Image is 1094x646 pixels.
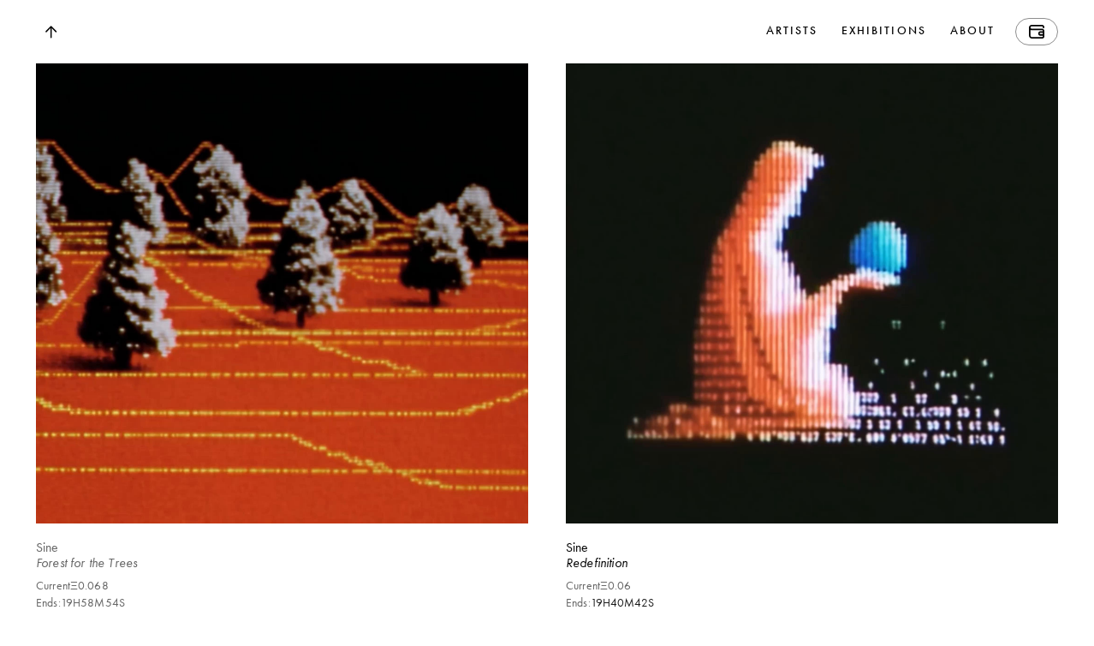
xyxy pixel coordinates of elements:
img: Wallet icon [1029,25,1044,39]
span: 19 [61,594,73,613]
a: Artists [763,18,821,45]
span: 54 [105,594,119,613]
span: 40 [610,594,624,613]
a: About [947,18,998,45]
span: M [624,594,634,613]
span: M [94,594,104,613]
span: H [603,594,610,613]
img: Top [45,26,56,39]
p: Ends: [566,596,654,610]
b: Sine [566,539,589,555]
span: 19 [591,594,603,613]
span: S [648,594,654,613]
div: Redefinition [566,553,1058,572]
div: Forest for the Trees [36,553,528,572]
b: Sine [36,539,59,555]
span: 58 [80,594,94,613]
a: Exhibitions [838,18,930,45]
span: H [73,594,80,613]
span: S [119,594,125,613]
p: Current Ξ 0.06 [566,579,632,593]
span: 42 [634,594,647,613]
p: Ends: [36,596,125,610]
p: Current Ξ 0.068 [36,579,109,593]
